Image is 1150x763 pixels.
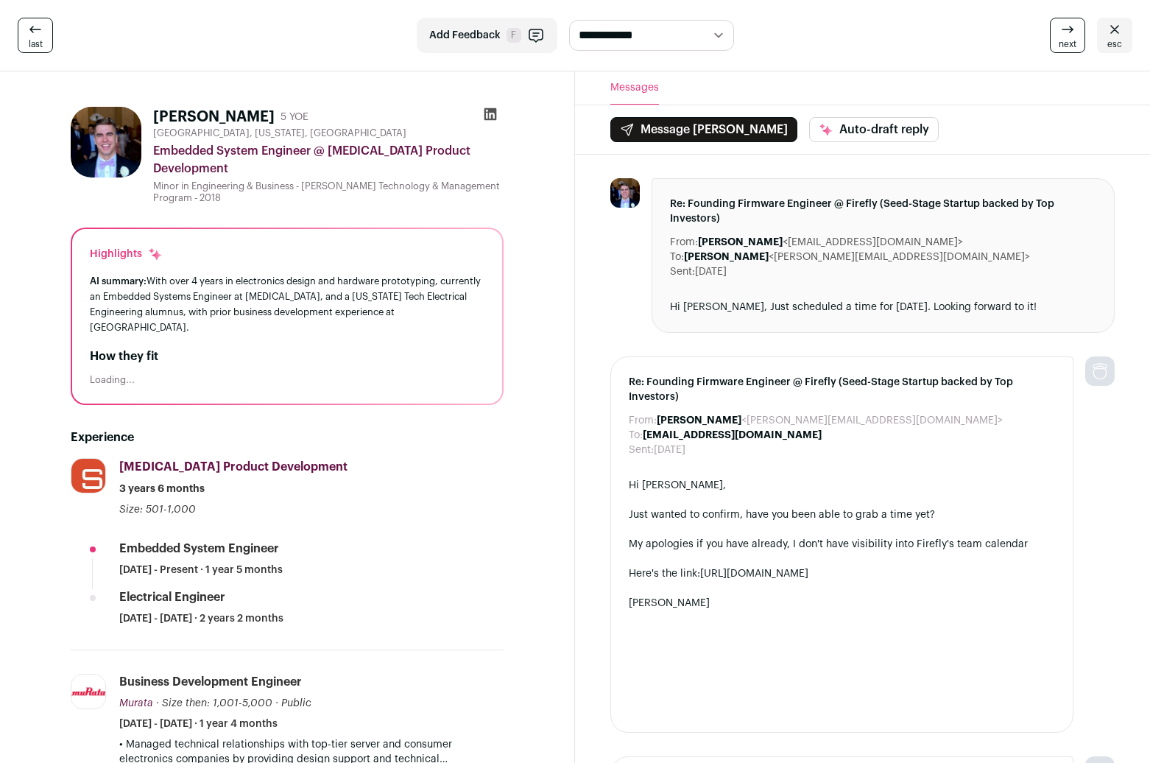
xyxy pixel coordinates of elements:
[119,611,283,626] span: [DATE] - [DATE] · 2 years 2 months
[119,482,205,496] span: 3 years 6 months
[507,28,521,43] span: F
[809,117,939,142] button: Auto-draft reply
[153,127,406,139] span: [GEOGRAPHIC_DATA], [US_STATE], [GEOGRAPHIC_DATA]
[695,264,727,279] dd: [DATE]
[29,38,43,50] span: last
[1059,38,1076,50] span: next
[153,180,504,204] div: Minor in Engineering & Business - [PERSON_NAME] Technology & Management Program - 2018
[670,235,698,250] dt: From:
[417,18,557,53] button: Add Feedback F
[670,300,1096,314] div: Hi [PERSON_NAME], Just scheduled a time for [DATE]. Looking forward to it!
[119,717,278,731] span: [DATE] - [DATE] · 1 year 4 months
[119,461,348,473] span: [MEDICAL_DATA] Product Development
[629,443,654,457] dt: Sent:
[281,698,311,708] span: Public
[156,698,272,708] span: · Size then: 1,001-5,000
[119,563,283,577] span: [DATE] - Present · 1 year 5 months
[119,589,225,605] div: Electrical Engineer
[90,374,484,386] div: Loading...
[698,237,783,247] b: [PERSON_NAME]
[90,276,147,286] span: AI summary:
[1085,356,1115,386] img: nopic.png
[654,443,685,457] dd: [DATE]
[657,413,1003,428] dd: <[PERSON_NAME][EMAIL_ADDRESS][DOMAIN_NAME]>
[281,110,308,124] div: 5 YOE
[629,428,643,443] dt: To:
[629,375,1055,404] span: Re: Founding Firmware Engineer @ Firefly (Seed-Stage Startup backed by Top Investors)
[643,430,822,440] b: [EMAIL_ADDRESS][DOMAIN_NAME]
[629,413,657,428] dt: From:
[429,28,501,43] span: Add Feedback
[629,537,1055,552] div: My apologies if you have already, I don't have visibility into Firefly's team calendar
[629,566,1055,581] div: Here's the link:
[119,504,196,515] span: Size: 501-1,000
[71,675,105,708] img: 779f14925cef02603e9942e648e047c7121fd599ca3177d4b3614edc022bbf25.jpg
[629,596,1055,611] div: [PERSON_NAME]
[670,264,695,279] dt: Sent:
[629,478,1055,493] div: Hi [PERSON_NAME],
[610,117,797,142] button: Message [PERSON_NAME]
[90,348,484,365] h2: How they fit
[153,107,275,127] h1: [PERSON_NAME]
[700,569,808,579] a: [URL][DOMAIN_NAME]
[71,107,141,177] img: ae15b5eac782de7ea2a743a2e0c467c1765915db98b0ed01fe108808ea34fe47
[1107,38,1122,50] span: esc
[657,415,741,426] b: [PERSON_NAME]
[670,250,684,264] dt: To:
[119,674,302,690] div: Business Development Engineer
[1050,18,1085,53] a: next
[90,247,163,261] div: Highlights
[119,698,153,708] span: Murata
[1097,18,1132,53] a: esc
[684,250,1030,264] dd: <[PERSON_NAME][EMAIL_ADDRESS][DOMAIN_NAME]>
[684,252,769,262] b: [PERSON_NAME]
[71,429,504,446] h2: Experience
[610,71,659,105] button: Messages
[698,235,963,250] dd: <[EMAIL_ADDRESS][DOMAIN_NAME]>
[670,197,1096,226] span: Re: Founding Firmware Engineer @ Firefly (Seed-Stage Startup backed by Top Investors)
[18,18,53,53] a: last
[275,696,278,711] span: ·
[153,142,504,177] div: Embedded System Engineer @ [MEDICAL_DATA] Product Development
[629,507,1055,522] div: Just wanted to confirm, have you been able to grab a time yet?
[71,459,105,493] img: 4f9455342c7c2a0fafcee0564380d587b210d3eb673129689c77af030c185e47.jpg
[90,273,484,336] div: With over 4 years in electronics design and hardware prototyping, currently an Embedded Systems E...
[610,178,640,208] img: ae15b5eac782de7ea2a743a2e0c467c1765915db98b0ed01fe108808ea34fe47
[119,541,279,557] div: Embedded System Engineer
